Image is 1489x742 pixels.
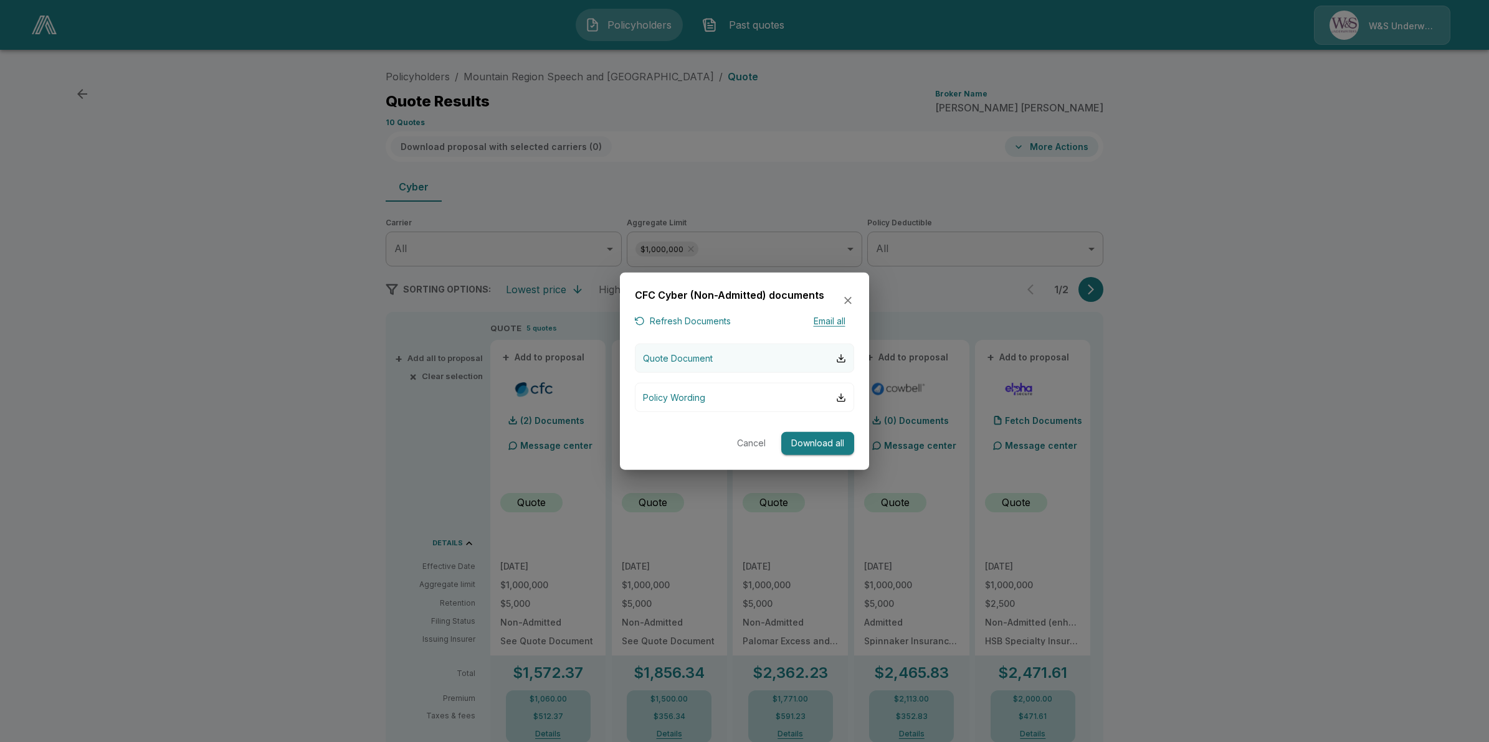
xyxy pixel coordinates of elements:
[781,432,854,455] button: Download all
[643,352,713,365] p: Quote Document
[804,313,854,329] button: Email all
[643,391,705,404] p: Policy Wording
[635,313,731,329] button: Refresh Documents
[635,288,824,304] h6: CFC Cyber (Non-Admitted) documents
[635,383,854,412] button: Policy Wording
[731,432,771,455] button: Cancel
[635,344,854,373] button: Quote Document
